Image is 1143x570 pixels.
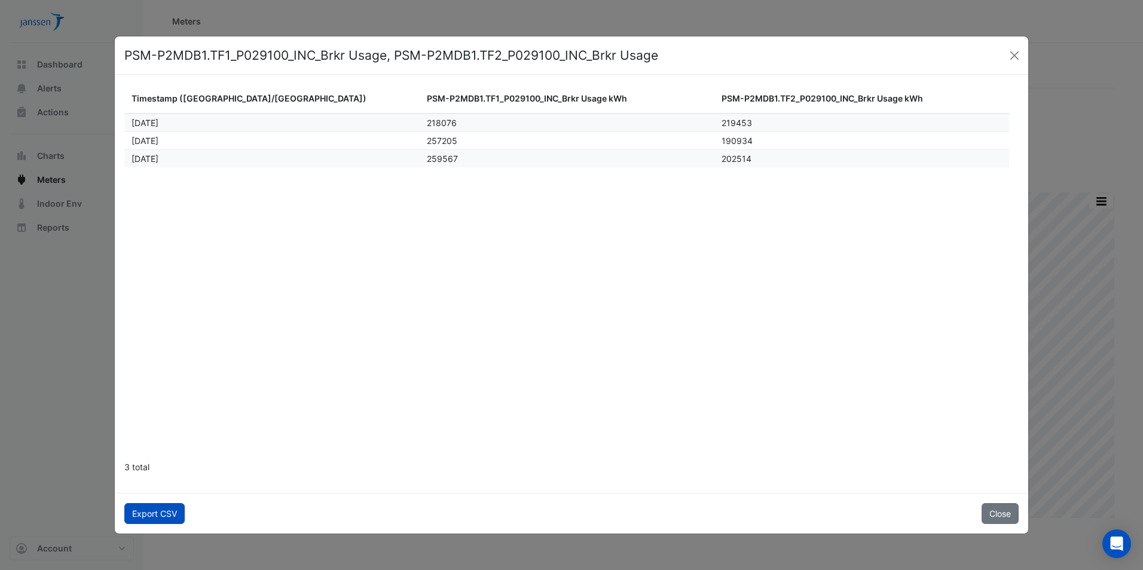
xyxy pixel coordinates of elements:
span: 190934 [722,136,753,146]
span: PSM-P2MDB1.TF1_P029100_INC_Brkr Usage kWh [427,93,627,103]
span: Jun 2025 [132,118,158,128]
datatable-header-cell: Timestamp (Europe/Dublin) [124,84,419,114]
h4: PSM-P2MDB1.TF1_P029100_INC_Brkr Usage, PSM-P2MDB1.TF2_P029100_INC_Brkr Usage [124,46,658,65]
span: PSM-P2MDB1.TF2_P029100_INC_Brkr Usage kWh [722,93,923,103]
span: 202514 [722,154,751,164]
div: Open Intercom Messenger [1102,529,1131,558]
datatable-header-cell: PSM-P2MDB1.TF1_P029100_INC_Brkr Usage kWh [420,84,714,114]
span: 218076 [427,118,457,128]
span: 219453 [722,118,752,128]
span: Aug 2025 [132,154,158,164]
button: Export CSV [124,503,185,524]
button: Close [1006,47,1023,65]
button: Close [982,503,1019,524]
span: 257205 [427,136,457,146]
span: Jul 2025 [132,136,158,146]
span: Timestamp ([GEOGRAPHIC_DATA]/[GEOGRAPHIC_DATA]) [132,93,366,103]
span: 259567 [427,154,458,164]
div: 3 total [124,452,1019,482]
datatable-header-cell: PSM-P2MDB1.TF2_P029100_INC_Brkr Usage kWh [714,84,1009,114]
